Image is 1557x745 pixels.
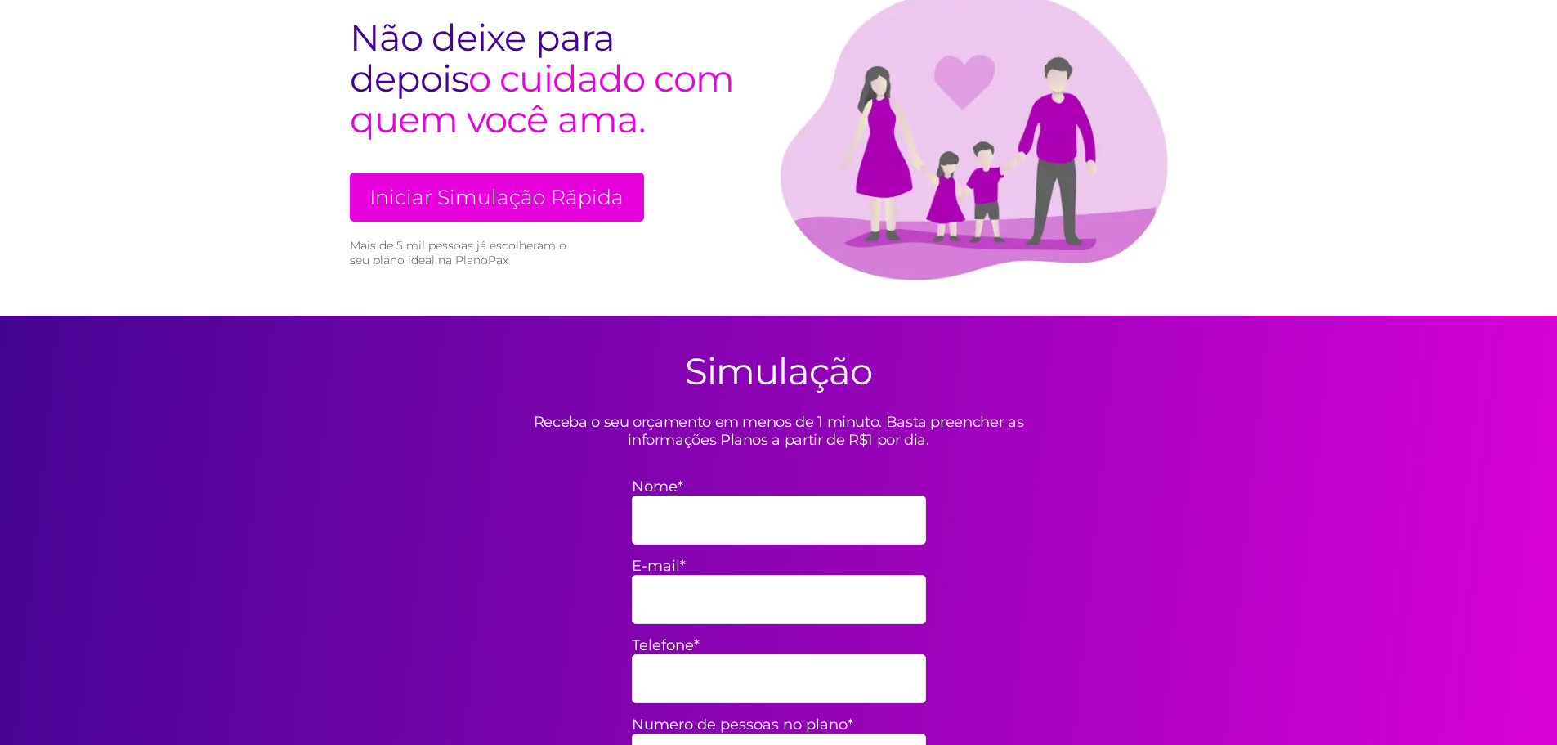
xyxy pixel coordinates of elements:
[632,716,926,734] label: Numero de pessoas no plano*
[632,557,926,575] label: E-mail*
[350,173,644,222] a: Iniciar Simulação Rápida
[632,636,926,654] label: Telefone*
[493,413,1065,449] p: Receba o seu orçamento em menos de 1 minuto. Basta preencher as informações Planos a partir de R$...
[350,15,615,101] span: Não deixe para depois
[685,348,872,393] h2: Simulação
[350,17,742,140] h2: o cuidado com quem você ama.
[350,238,575,267] small: Mais de 5 mil pessoas já escolheram o seu plano ideal na PlanoPax
[632,478,926,496] label: Nome*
